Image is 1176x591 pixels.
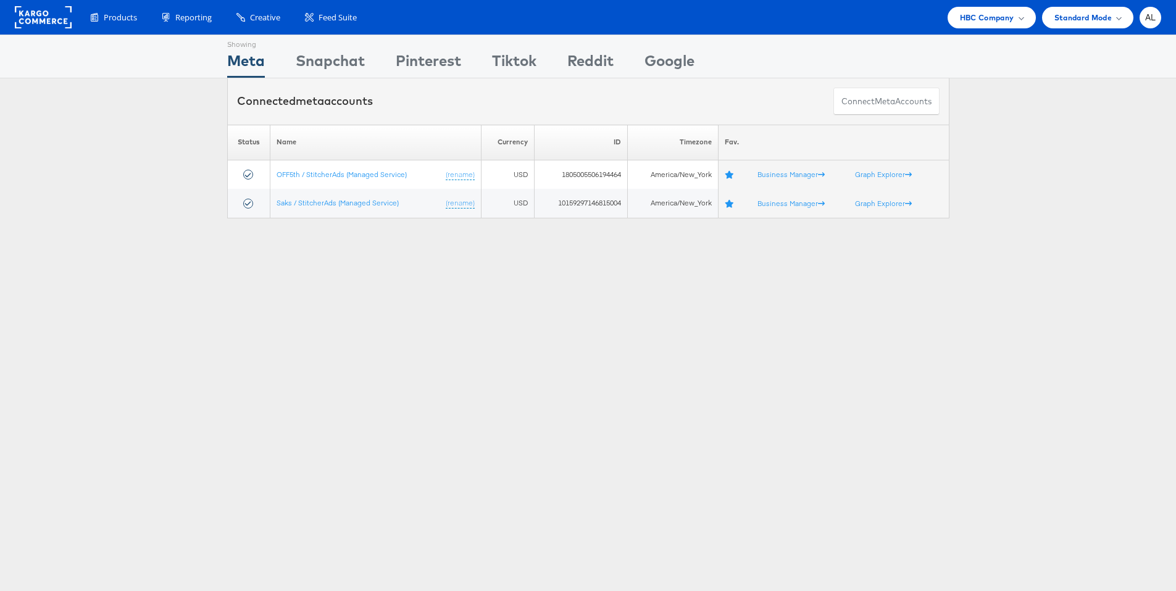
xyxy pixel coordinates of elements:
[534,125,627,160] th: ID
[567,50,614,78] div: Reddit
[227,125,270,160] th: Status
[270,125,482,160] th: Name
[250,12,280,23] span: Creative
[319,12,357,23] span: Feed Suite
[296,94,324,108] span: meta
[482,125,535,160] th: Currency
[1054,11,1112,24] span: Standard Mode
[833,88,940,115] button: ConnectmetaAccounts
[875,96,895,107] span: meta
[446,198,475,209] a: (rename)
[1145,14,1156,22] span: AL
[627,125,718,160] th: Timezone
[175,12,212,23] span: Reporting
[446,169,475,180] a: (rename)
[227,35,265,50] div: Showing
[627,189,718,218] td: America/New_York
[534,189,627,218] td: 10159297146815004
[277,169,407,178] a: OFF5th / StitcherAds (Managed Service)
[482,189,535,218] td: USD
[396,50,461,78] div: Pinterest
[227,50,265,78] div: Meta
[104,12,137,23] span: Products
[855,170,912,179] a: Graph Explorer
[757,170,825,179] a: Business Manager
[277,198,399,207] a: Saks / StitcherAds (Managed Service)
[644,50,694,78] div: Google
[855,198,912,207] a: Graph Explorer
[627,160,718,189] td: America/New_York
[296,50,365,78] div: Snapchat
[960,11,1014,24] span: HBC Company
[534,160,627,189] td: 1805005506194464
[757,198,825,207] a: Business Manager
[482,160,535,189] td: USD
[237,93,373,109] div: Connected accounts
[492,50,536,78] div: Tiktok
